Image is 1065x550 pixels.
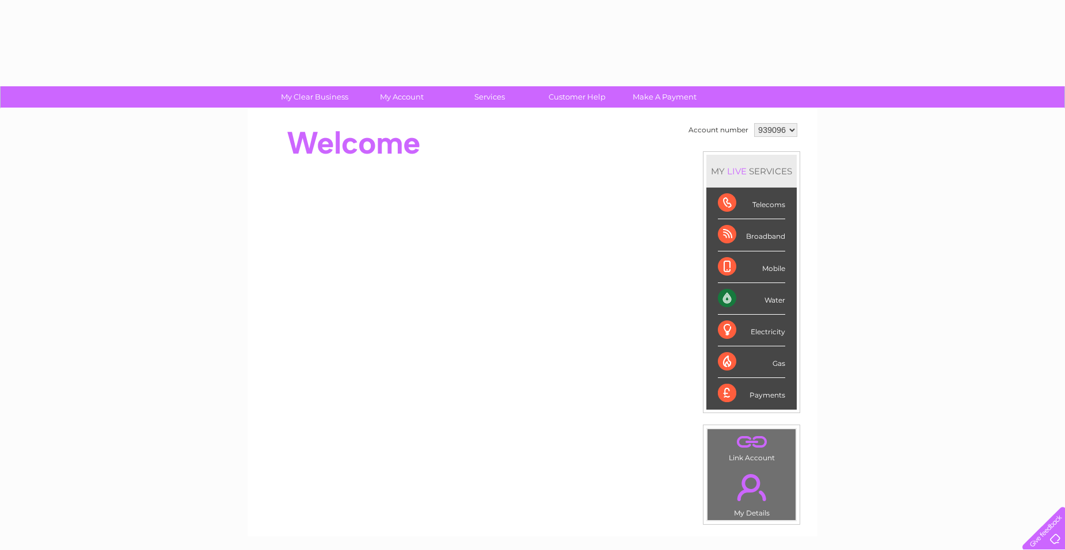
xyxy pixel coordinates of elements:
a: Customer Help [530,86,625,108]
div: Gas [718,346,785,378]
div: MY SERVICES [706,155,797,188]
div: Mobile [718,251,785,283]
div: Payments [718,378,785,409]
td: Link Account [707,429,796,465]
a: Make A Payment [617,86,712,108]
a: . [710,432,793,452]
div: Electricity [718,315,785,346]
a: My Clear Business [267,86,362,108]
a: Services [442,86,537,108]
td: My Details [707,464,796,521]
div: LIVE [725,166,749,177]
div: Telecoms [718,188,785,219]
td: Account number [686,120,751,140]
div: Water [718,283,785,315]
a: . [710,467,793,507]
a: My Account [355,86,450,108]
div: Broadband [718,219,785,251]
